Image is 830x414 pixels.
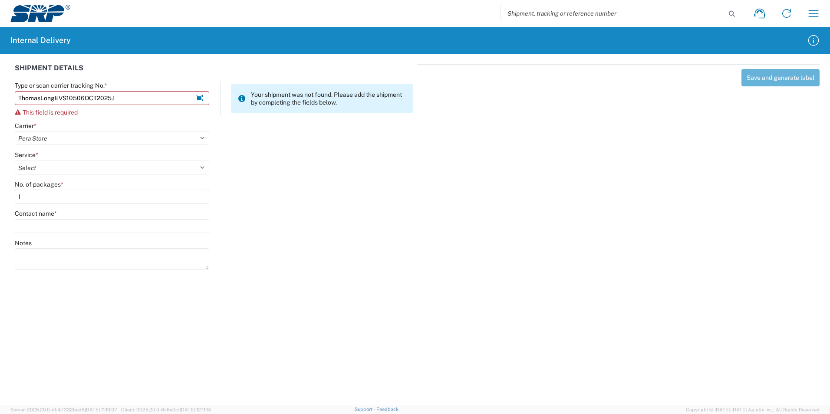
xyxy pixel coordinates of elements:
label: Service [15,151,38,159]
label: No. of packages [15,181,63,188]
label: Carrier [15,122,36,130]
a: Feedback [376,407,399,412]
a: Support [355,407,376,412]
img: srp [10,5,70,22]
span: Your shipment was not found. Please add the shipment by completing the fields below. [251,91,406,106]
span: [DATE] 11:13:37 [85,407,117,412]
label: Type or scan carrier tracking No. [15,82,107,89]
span: Copyright © [DATE]-[DATE] Agistix Inc., All Rights Reserved [686,406,820,414]
label: Notes [15,239,32,247]
span: [DATE] 12:11:14 [180,407,211,412]
span: This field is required [23,109,78,116]
span: Server: 2025.20.0-db47332bad5 [10,407,117,412]
h2: Internal Delivery [10,35,71,46]
input: Shipment, tracking or reference number [501,5,726,22]
label: Contact name [15,210,57,217]
span: Client: 2025.20.0-8c6e0cf [121,407,211,412]
div: SHIPMENT DETAILS [15,64,413,82]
